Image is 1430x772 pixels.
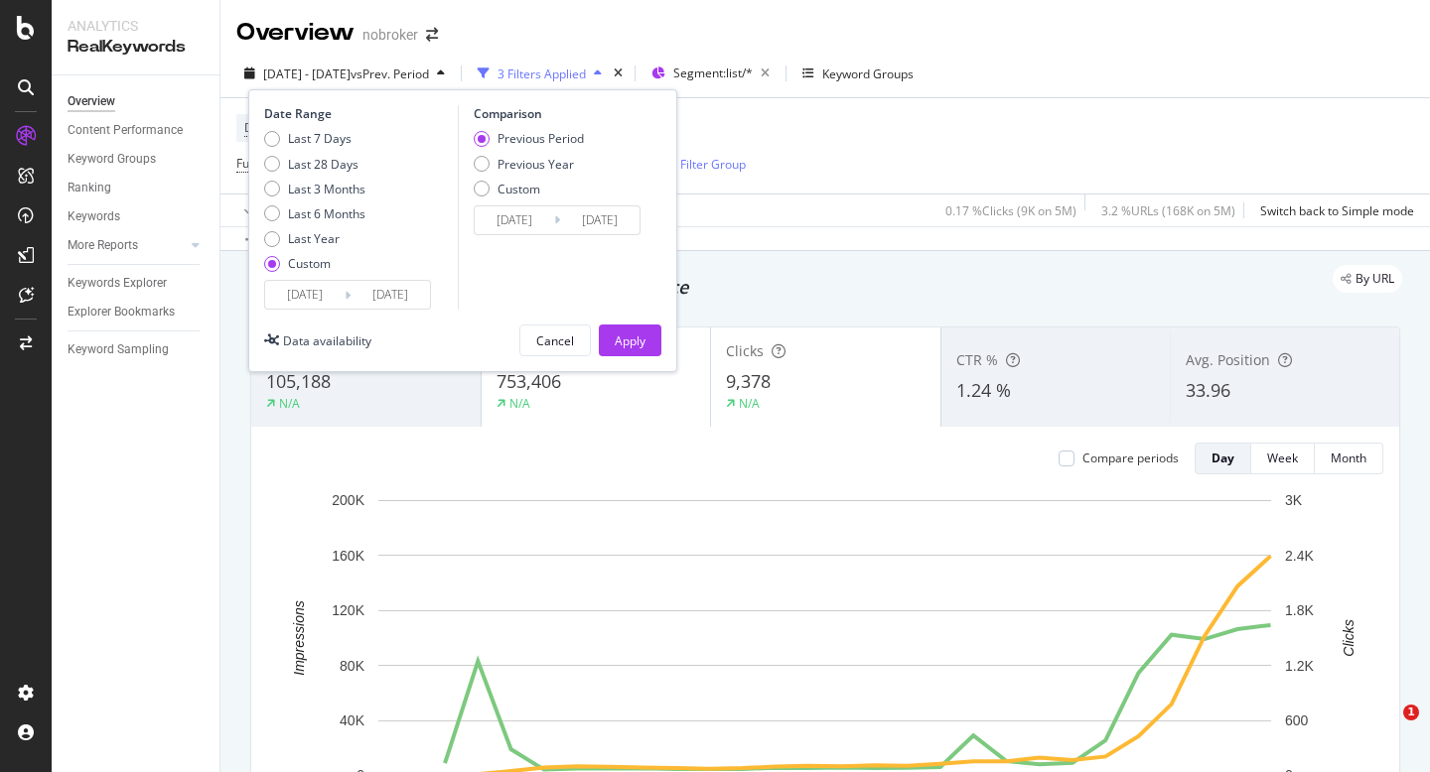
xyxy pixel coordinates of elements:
[332,602,364,618] text: 120K
[288,156,358,173] div: Last 28 Days
[264,255,365,272] div: Custom
[1285,712,1309,728] text: 600
[956,378,1011,402] span: 1.24 %
[68,149,206,170] a: Keyword Groups
[68,206,120,227] div: Keywords
[643,58,778,89] button: Segment:list/*
[1341,619,1357,656] text: Clicks
[236,16,355,50] div: Overview
[340,658,365,674] text: 80K
[1403,705,1419,720] span: 1
[1285,548,1314,564] text: 2.4K
[474,156,584,173] div: Previous Year
[1362,705,1410,752] iframe: Intercom live chat
[629,152,746,176] button: Add Filter Group
[498,130,584,147] div: Previous Period
[263,65,351,82] span: [DATE] - [DATE]
[264,156,365,173] div: Last 28 Days
[498,181,540,197] div: Custom
[1186,350,1270,369] span: Avg. Position
[1285,492,1303,508] text: 3K
[615,332,645,349] div: Apply
[474,130,584,147] div: Previous Period
[470,58,610,89] button: 3 Filters Applied
[1195,443,1251,474] button: Day
[1356,273,1394,285] span: By URL
[68,178,111,198] div: Ranking
[673,64,753,81] span: Segment: list/*
[475,206,554,234] input: Start Date
[288,130,352,147] div: Last 7 Days
[1285,658,1314,674] text: 1.2K
[288,230,340,247] div: Last Year
[266,369,331,393] span: 105,188
[1212,450,1234,466] div: Day
[655,156,746,173] div: Add Filter Group
[264,130,365,147] div: Last 7 Days
[822,65,914,82] div: Keyword Groups
[288,205,365,222] div: Last 6 Months
[68,149,156,170] div: Keyword Groups
[264,205,365,222] div: Last 6 Months
[726,341,764,360] span: Clicks
[497,369,561,393] span: 753,406
[68,273,167,294] div: Keywords Explorer
[236,58,453,89] button: [DATE] - [DATE]vsPrev. Period
[332,492,364,508] text: 200K
[68,302,206,322] a: Explorer Bookmarks
[1267,450,1298,466] div: Week
[474,105,646,122] div: Comparison
[560,206,640,234] input: End Date
[264,230,365,247] div: Last Year
[68,120,183,141] div: Content Performance
[68,91,206,112] a: Overview
[236,194,294,226] button: Apply
[1251,443,1315,474] button: Week
[68,16,204,36] div: Analytics
[1315,443,1383,474] button: Month
[351,281,430,309] input: End Date
[1333,265,1402,293] div: legacy label
[945,202,1076,219] div: 0.17 % Clicks ( 9K on 5M )
[362,25,418,45] div: nobroker
[474,181,584,197] div: Custom
[68,302,175,322] div: Explorer Bookmarks
[1331,450,1366,466] div: Month
[68,235,138,256] div: More Reports
[794,58,922,89] button: Keyword Groups
[1186,378,1230,402] span: 33.96
[1260,202,1414,219] div: Switch back to Simple mode
[498,156,574,173] div: Previous Year
[291,600,307,675] text: Impressions
[68,339,169,360] div: Keyword Sampling
[279,395,300,412] div: N/A
[509,395,530,412] div: N/A
[236,155,280,172] span: Full URL
[726,369,771,393] span: 9,378
[283,332,371,349] div: Data availability
[610,64,627,83] div: times
[332,548,364,564] text: 160K
[340,712,365,728] text: 40K
[68,36,204,59] div: RealKeywords
[536,332,574,349] div: Cancel
[599,324,661,356] button: Apply
[739,395,760,412] div: N/A
[288,181,365,197] div: Last 3 Months
[1101,202,1235,219] div: 3.2 % URLs ( 168K on 5M )
[68,91,115,112] div: Overview
[68,120,206,141] a: Content Performance
[498,65,586,82] div: 3 Filters Applied
[68,206,206,227] a: Keywords
[264,105,453,122] div: Date Range
[519,324,591,356] button: Cancel
[351,65,429,82] span: vs Prev. Period
[68,235,186,256] a: More Reports
[288,255,331,272] div: Custom
[68,339,206,360] a: Keyword Sampling
[1082,450,1179,466] div: Compare periods
[244,119,282,136] span: Device
[265,281,345,309] input: Start Date
[956,350,998,369] span: CTR %
[68,273,206,294] a: Keywords Explorer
